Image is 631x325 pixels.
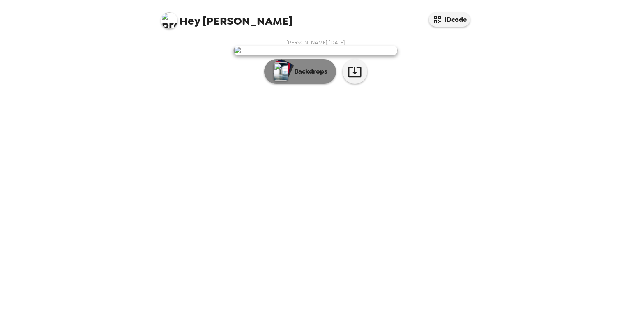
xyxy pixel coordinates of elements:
span: [PERSON_NAME] [161,8,292,27]
span: Hey [180,14,200,28]
img: profile pic [161,12,177,29]
button: Backdrops [264,59,336,84]
button: IDcode [429,12,470,27]
img: user [233,46,398,55]
span: [PERSON_NAME] , [DATE] [286,39,345,46]
p: Backdrops [290,67,327,76]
